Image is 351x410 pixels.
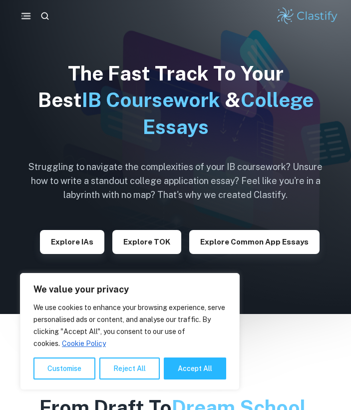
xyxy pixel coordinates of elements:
a: Explore Common App essays [189,236,320,246]
div: We value your privacy [20,273,240,390]
span: College Essays [143,88,314,138]
button: Explore Common App essays [189,230,320,254]
h1: The Fast Track To Your Best & [21,60,331,140]
button: Explore TOK [112,230,181,254]
p: We use cookies to enhance your browsing experience, serve personalised ads or content, and analys... [33,301,226,349]
a: Cookie Policy [61,339,106,348]
span: IB Coursework [82,88,220,111]
img: Clastify logo [276,6,339,26]
button: Accept All [164,357,226,379]
button: Customise [33,357,95,379]
p: We value your privacy [33,283,226,295]
a: Explore TOK [112,236,181,246]
h6: Struggling to navigate the complexities of your IB coursework? Unsure how to write a standout col... [21,160,331,202]
button: Reject All [99,357,160,379]
a: Explore IAs [40,236,104,246]
button: Explore IAs [40,230,104,254]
